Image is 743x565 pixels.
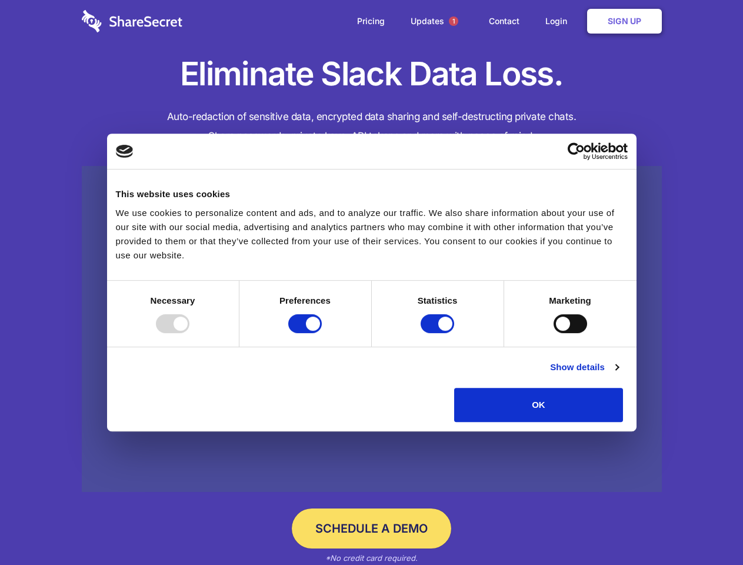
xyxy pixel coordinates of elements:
h1: Eliminate Slack Data Loss. [82,53,662,95]
a: Schedule a Demo [292,508,451,549]
em: *No credit card required. [325,553,418,563]
div: This website uses cookies [116,187,628,201]
strong: Necessary [151,295,195,305]
a: Wistia video thumbnail [82,166,662,493]
img: logo-wordmark-white-trans-d4663122ce5f474addd5e946df7df03e33cb6a1c49d2221995e7729f52c070b2.svg [82,10,182,32]
a: Login [534,3,585,39]
a: Sign Up [587,9,662,34]
strong: Statistics [418,295,458,305]
strong: Marketing [549,295,591,305]
h4: Auto-redaction of sensitive data, encrypted data sharing and self-destructing private chats. Shar... [82,107,662,146]
a: Contact [477,3,531,39]
a: Usercentrics Cookiebot - opens in a new window [525,142,628,160]
a: Show details [550,360,618,374]
a: Pricing [345,3,397,39]
div: We use cookies to personalize content and ads, and to analyze our traffic. We also share informat... [116,206,628,262]
img: logo [116,145,134,158]
strong: Preferences [279,295,331,305]
button: OK [454,388,623,422]
span: 1 [449,16,458,26]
